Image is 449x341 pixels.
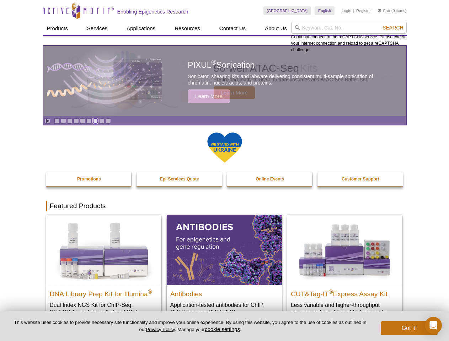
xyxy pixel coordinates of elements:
a: Resources [170,22,204,35]
img: DNA Library Prep Kit for Illumina [46,215,161,285]
li: (0 items) [378,6,407,15]
p: Application-tested antibodies for ChIP, CUT&Tag, and CUT&RUN. [170,301,278,316]
div: Open Intercom Messenger [425,317,442,334]
img: We Stand With Ukraine [207,132,242,163]
a: Go to slide 9 [106,118,111,124]
strong: Online Events [256,177,284,182]
a: Online Events [227,172,313,186]
p: This website uses cookies to provide necessary site functionality and improve your online experie... [11,319,369,333]
a: Customer Support [317,172,403,186]
strong: Customer Support [342,177,379,182]
a: Toggle autoplay [45,118,50,124]
a: English [315,6,335,15]
strong: Promotions [77,177,101,182]
button: Search [380,25,405,31]
h2: Enabling Epigenetics Research [117,9,188,15]
a: Products [43,22,72,35]
h2: Featured Products [46,201,403,211]
a: All Antibodies Antibodies Application-tested antibodies for ChIP, CUT&Tag, and CUT&RUN. [167,215,282,323]
input: Keyword, Cat. No. [291,22,407,34]
a: Go to slide 8 [99,118,105,124]
div: Could not connect to the reCAPTCHA service. Please check your internet connection and reload to g... [291,22,407,53]
button: Got it! [381,321,438,335]
a: Go to slide 7 [93,118,98,124]
strong: Epi-Services Quote [160,177,199,182]
sup: ® [148,288,152,294]
a: Applications [122,22,160,35]
li: | [353,6,354,15]
img: All Antibodies [167,215,282,285]
a: Login [342,8,351,13]
a: CUT&Tag-IT® Express Assay Kit CUT&Tag-IT®Express Assay Kit Less variable and higher-throughput ge... [287,215,402,323]
a: Go to slide 6 [86,118,92,124]
a: Privacy Policy [146,327,175,332]
a: Go to slide 3 [67,118,73,124]
a: Services [83,22,112,35]
a: Promotions [46,172,132,186]
a: Epi-Services Quote [137,172,223,186]
p: Less variable and higher-throughput genome-wide profiling of histone marks​. [291,301,399,316]
p: Dual Index NGS Kit for ChIP-Seq, CUT&RUN, and ds methylated DNA assays. [50,301,158,323]
sup: ® [329,288,333,294]
h2: Antibodies [170,287,278,298]
a: Contact Us [215,22,250,35]
a: DNA Library Prep Kit for Illumina DNA Library Prep Kit for Illumina® Dual Index NGS Kit for ChIP-... [46,215,161,330]
a: Go to slide 2 [61,118,66,124]
a: Register [356,8,371,13]
h2: DNA Library Prep Kit for Illumina [50,287,158,298]
a: Cart [378,8,390,13]
img: Your Cart [378,9,381,12]
a: Go to slide 1 [54,118,60,124]
img: CUT&Tag-IT® Express Assay Kit [287,215,402,285]
a: Go to slide 5 [80,118,85,124]
h2: CUT&Tag-IT Express Assay Kit [291,287,399,298]
a: Go to slide 4 [74,118,79,124]
button: cookie settings [205,326,240,332]
a: [GEOGRAPHIC_DATA] [263,6,311,15]
a: About Us [261,22,291,35]
span: Search [383,25,403,31]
